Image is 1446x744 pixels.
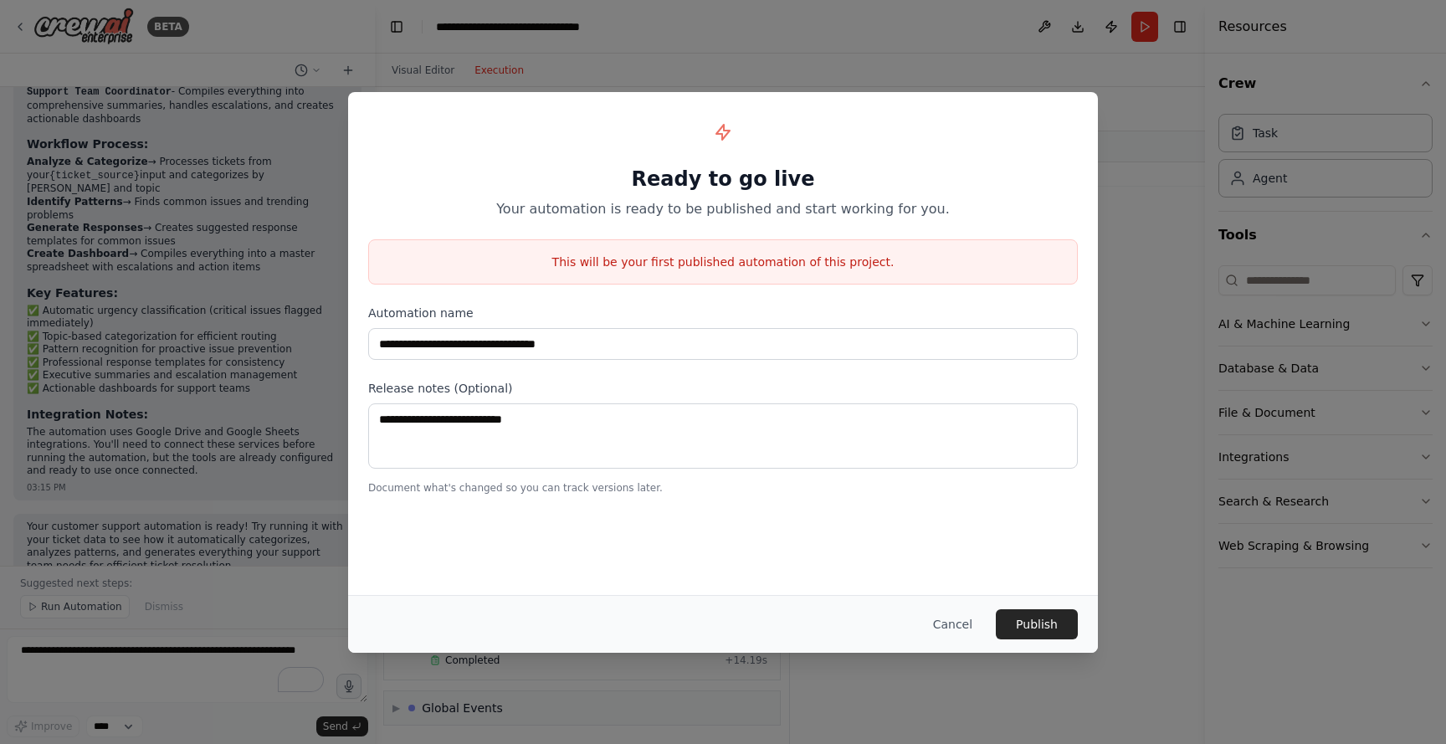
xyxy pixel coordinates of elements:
p: This will be your first published automation of this project. [369,254,1077,270]
button: Cancel [920,609,986,639]
p: Your automation is ready to be published and start working for you. [368,199,1078,219]
p: Document what's changed so you can track versions later. [368,481,1078,495]
label: Automation name [368,305,1078,321]
label: Release notes (Optional) [368,380,1078,397]
button: Publish [996,609,1078,639]
h1: Ready to go live [368,166,1078,192]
